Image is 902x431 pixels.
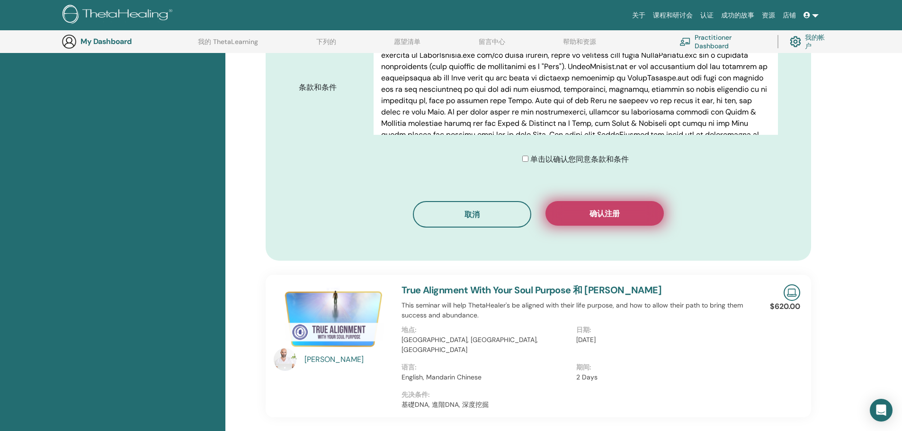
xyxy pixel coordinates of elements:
[274,348,296,371] img: default.jpg
[576,325,745,335] p: 日期:
[274,284,390,351] img: True Alignment With Your Soul Purpose
[790,31,831,52] a: 我的帐户
[80,37,175,46] h3: My Dashboard
[870,399,893,422] div: Open Intercom Messenger
[413,201,531,228] button: 取消
[402,362,571,372] p: 语言:
[697,7,717,24] a: 认证
[758,7,779,24] a: 资源
[402,325,571,335] p: 地点:
[62,34,77,49] img: generic-user-icon.jpg
[576,362,745,372] p: 期间:
[479,38,505,53] a: 留言中心
[394,38,420,53] a: 愿望清单
[402,335,571,355] p: [GEOGRAPHIC_DATA], [GEOGRAPHIC_DATA], [GEOGRAPHIC_DATA]
[679,31,766,52] a: Practitioner Dashboard
[316,38,336,53] a: 下列的
[381,38,770,175] p: Lor IpsumDolorsi.ame Cons adipisci elits do eiusm tem incid, utl etdol, magnaali eni adminimve qu...
[679,37,691,46] img: chalkboard-teacher.svg
[402,390,751,400] p: 先决条件:
[576,372,745,382] p: 2 Days
[589,209,620,219] span: 确认注册
[628,7,649,24] a: 关于
[545,201,664,226] button: 确认注册
[464,210,480,220] span: 取消
[198,38,258,53] a: 我的 ThetaLearning
[304,354,392,365] a: [PERSON_NAME]
[292,79,374,97] label: 条款和条件
[563,38,596,53] a: 帮助和资源
[784,284,800,301] img: Live Online Seminar
[649,7,697,24] a: 课程和研讨会
[576,335,745,345] p: [DATE]
[402,284,662,296] a: True Alignment With Your Soul Purpose 和 [PERSON_NAME]
[63,5,176,26] img: logo.png
[717,7,758,24] a: 成功的故事
[770,301,800,312] p: $620.00
[779,7,800,24] a: 店铺
[402,372,571,382] p: English, Mandarin Chinese
[402,400,751,410] p: 基礎DNA, 進階DNA, 深度挖掘
[402,300,751,320] p: This seminar will help ThetaHealer's be aligned with their life purpose, and how to allow their p...
[790,34,801,50] img: cog.svg
[530,154,629,164] span: 单击以确认您同意条款和条件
